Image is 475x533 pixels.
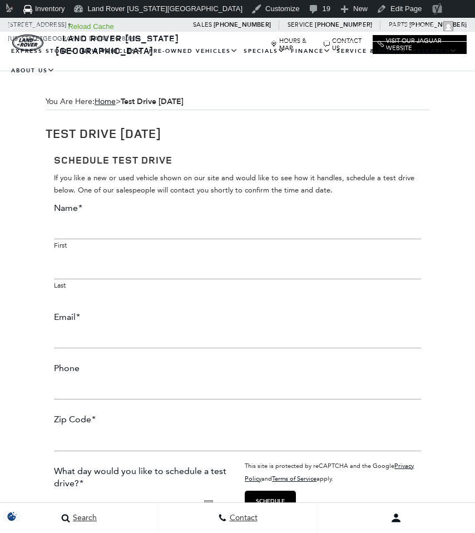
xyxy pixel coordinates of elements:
[12,34,43,51] a: land-rover
[54,174,414,194] span: If you like a new or used vehicle shown on our site and would like to see how it handles, schedul...
[64,18,118,36] a: Reload Cache
[410,42,460,61] a: Research
[272,475,316,482] a: Terms of Service
[79,42,146,61] a: New Vehicles
[214,21,271,29] a: [PHONE_NUMBER]
[334,42,410,61] a: Service & Parts
[46,127,429,140] h1: Test Drive [DATE]
[204,500,213,509] img: ...
[146,42,241,61] a: Pre-Owned Vehicles
[54,279,66,292] label: Last
[241,42,288,61] a: Specials
[245,462,414,482] small: This site is protected by reCAPTCHA and the Google and apply.
[54,413,96,426] label: Zip Code
[288,18,315,32] span: Service
[8,42,79,61] a: EXPRESS STORE
[54,362,80,374] label: Phone
[288,42,334,61] a: Finance
[324,37,367,52] a: Contact Us
[46,93,429,110] span: You Are Here:
[54,217,421,239] input: First name
[54,154,421,166] h3: Schedule Test Drive
[271,37,318,52] a: Hours & Map
[317,504,475,532] button: Open user profile menu
[46,93,429,110] div: Breadcrumbs
[227,514,258,523] span: Contact
[54,311,80,323] label: Email
[20,18,58,36] span: Geolocation
[378,37,462,52] a: Visit Our Jaguar Website
[54,465,230,490] label: What day would you like to schedule a test drive?
[8,61,58,81] a: About Us
[12,34,43,51] img: Land Rover
[70,514,97,523] span: Search
[315,21,372,29] a: [PHONE_NUMBER]
[380,22,440,31] span: [PERSON_NAME]
[68,22,113,31] strong: Reload Cache
[54,239,67,251] label: First
[245,462,414,482] a: Privacy Policy
[54,257,421,279] input: Last name
[95,97,116,106] a: Home
[193,18,214,32] span: Sales
[54,202,82,214] label: Name
[245,491,296,512] input: Schedule
[95,97,184,106] span: >
[121,96,184,107] strong: Test Drive [DATE]
[8,42,467,81] nav: Main Navigation
[353,18,458,36] a: Howdy,[PERSON_NAME]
